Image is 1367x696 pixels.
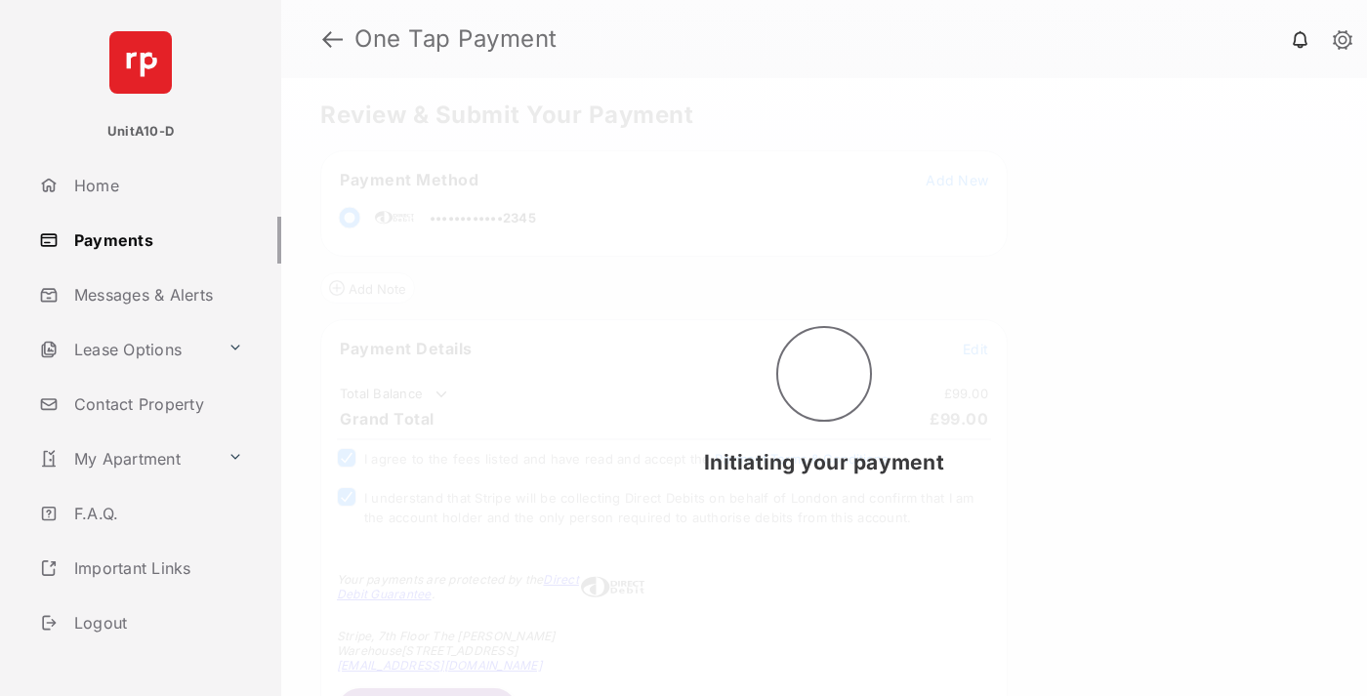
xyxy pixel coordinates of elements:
[31,381,281,428] a: Contact Property
[354,27,558,51] strong: One Tap Payment
[31,271,281,318] a: Messages & Alerts
[31,435,220,482] a: My Apartment
[31,326,220,373] a: Lease Options
[31,599,281,646] a: Logout
[31,545,251,592] a: Important Links
[31,217,281,264] a: Payments
[31,162,281,209] a: Home
[704,450,944,474] span: Initiating your payment
[109,31,172,94] img: svg+xml;base64,PHN2ZyB4bWxucz0iaHR0cDovL3d3dy53My5vcmcvMjAwMC9zdmciIHdpZHRoPSI2NCIgaGVpZ2h0PSI2NC...
[31,490,281,537] a: F.A.Q.
[107,122,174,142] p: UnitA10-D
